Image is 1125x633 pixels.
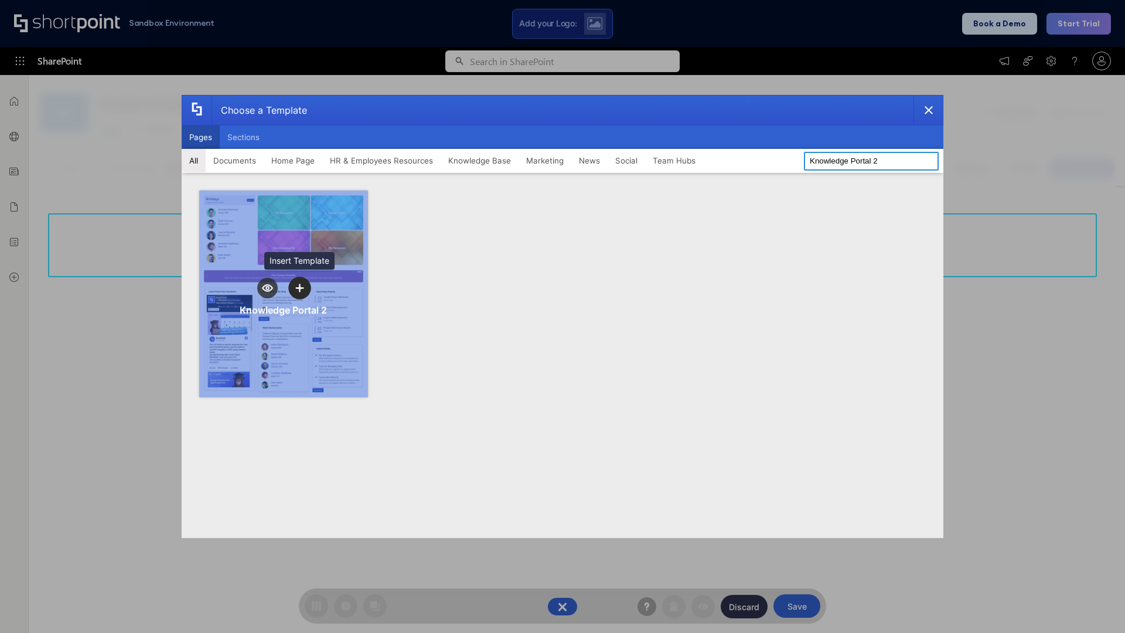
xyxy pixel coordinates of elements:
button: Sections [220,125,267,149]
button: Social [608,149,645,172]
button: Team Hubs [645,149,703,172]
button: Documents [206,149,264,172]
button: All [182,149,206,172]
iframe: Chat Widget [1066,577,1125,633]
button: Pages [182,125,220,149]
div: Choose a Template [212,96,307,125]
button: Home Page [264,149,322,172]
button: Knowledge Base [441,149,519,172]
input: Search [804,152,939,171]
div: Knowledge Portal 2 [240,304,327,316]
button: Marketing [519,149,571,172]
button: HR & Employees Resources [322,149,441,172]
div: template selector [182,95,943,538]
button: News [571,149,608,172]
